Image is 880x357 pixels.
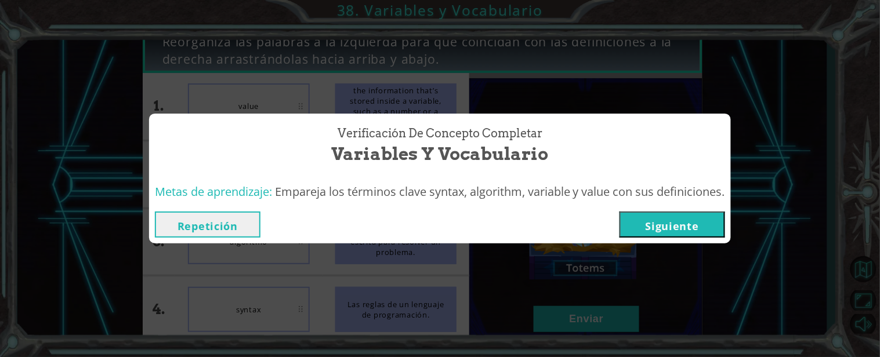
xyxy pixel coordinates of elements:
[155,212,260,238] button: Repetición
[338,125,542,142] span: Verificación de Concepto Completar
[332,141,549,166] span: Variables y Vocabulario
[275,184,725,199] span: Empareja los términos clave syntax, algorithm, variable y value con sus definiciones.
[620,212,725,238] button: Siguiente
[155,184,272,199] span: Metas de aprendizaje:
